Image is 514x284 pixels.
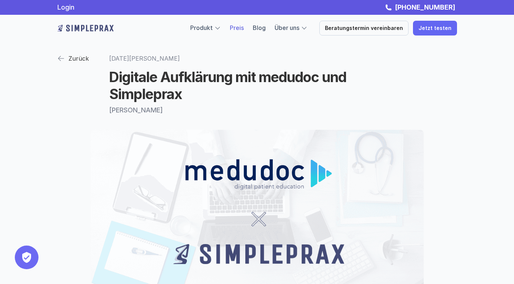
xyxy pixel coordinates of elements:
a: Login [57,3,74,11]
a: Blog [253,24,266,31]
p: [PERSON_NAME] [109,106,405,114]
a: Jetzt testen [413,21,457,35]
p: Jetzt testen [419,25,451,31]
h1: Digitale Aufklärung mit medudoc und Simpleprax [109,69,405,102]
a: Preis [230,24,244,31]
a: Über uns [275,24,299,31]
a: [PHONE_NUMBER] [393,3,457,11]
a: Zurück [57,52,89,65]
p: [DATE][PERSON_NAME] [109,52,405,65]
a: Produkt [190,24,213,31]
strong: [PHONE_NUMBER] [395,3,455,11]
p: Zurück [68,53,89,64]
p: Beratungstermin vereinbaren [325,25,403,31]
a: Beratungstermin vereinbaren [319,21,409,35]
